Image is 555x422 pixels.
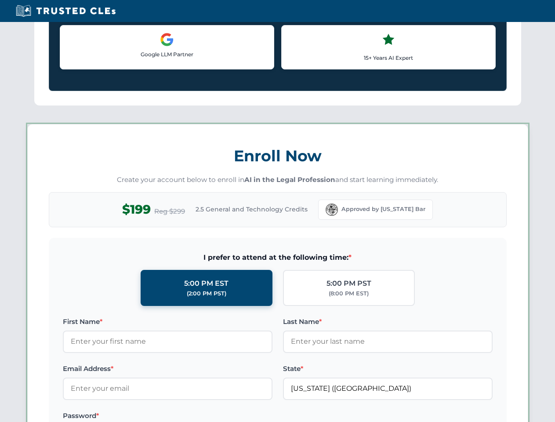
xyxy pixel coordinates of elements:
h3: Enroll Now [49,142,507,170]
span: I prefer to attend at the following time: [63,252,493,263]
label: Last Name [283,316,493,327]
img: Trusted CLEs [13,4,118,18]
label: Password [63,411,272,421]
span: $199 [122,200,151,219]
img: Florida Bar [326,204,338,216]
input: Enter your last name [283,331,493,353]
input: Florida (FL) [283,378,493,400]
label: First Name [63,316,272,327]
div: (8:00 PM EST) [329,289,369,298]
p: 15+ Years AI Expert [289,54,488,62]
div: 5:00 PM PST [326,278,371,289]
span: 2.5 General and Technology Credits [196,204,308,214]
label: State [283,364,493,374]
img: Google [160,33,174,47]
div: 5:00 PM EST [184,278,229,289]
strong: AI in the Legal Profession [244,175,335,184]
span: Reg $299 [154,206,185,217]
div: (2:00 PM PST) [187,289,226,298]
input: Enter your email [63,378,272,400]
input: Enter your first name [63,331,272,353]
span: Approved by [US_STATE] Bar [341,205,425,214]
p: Google LLM Partner [67,50,267,58]
p: Create your account below to enroll in and start learning immediately. [49,175,507,185]
label: Email Address [63,364,272,374]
